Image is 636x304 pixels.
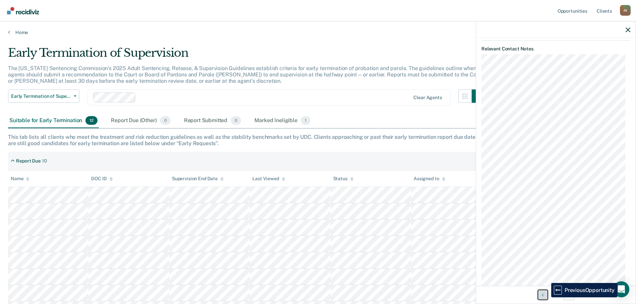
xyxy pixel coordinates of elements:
div: 10 [42,158,47,164]
a: Home [8,29,628,35]
div: Report Submitted [183,113,243,128]
div: Early Termination of Supervision [8,46,485,65]
div: Name [11,176,29,182]
div: This tab lists all clients who meet the treatment and risk reduction guidelines as well as the st... [8,134,628,146]
div: Report Due [16,158,41,164]
p: The [US_STATE] Sentencing Commission’s 2025 Adult Sentencing, Release, & Supervision Guidelines e... [8,65,483,84]
button: Previous Opportunity [538,289,548,300]
div: Clear agents [413,95,442,100]
dt: Relevant Contact Notes [481,46,630,51]
div: 2 / 12 [476,286,636,303]
div: Assigned to [414,176,445,182]
span: 1 [301,116,310,125]
div: Suitable for Early Termination [8,113,99,128]
button: Profile dropdown button [620,5,631,16]
span: 0 [160,116,170,125]
div: J N [620,5,631,16]
span: 0 [231,116,241,125]
div: Last Viewed [252,176,285,182]
span: 12 [85,116,97,125]
button: Next Opportunity [564,289,574,300]
div: Marked Ineligible [253,113,312,128]
img: Recidiviz [7,7,39,14]
div: Supervision End Date [172,176,224,182]
div: Open Intercom Messenger [613,281,629,297]
div: Status [333,176,354,182]
span: Early Termination of Supervision [11,93,71,99]
div: Report Due (Other) [110,113,172,128]
div: DOC ID [91,176,113,182]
